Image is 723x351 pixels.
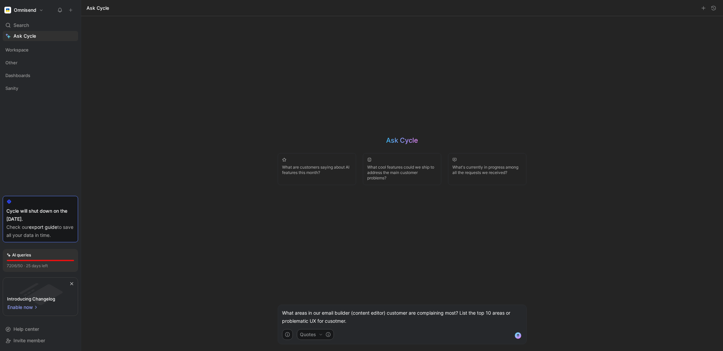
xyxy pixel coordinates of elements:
span: Invite member [13,338,45,343]
button: Enable now [7,303,39,312]
span: Search [13,21,29,29]
a: export guide [29,224,57,230]
span: What's currently in progress among all the requests we received? [452,165,522,175]
button: What's currently in progress among all the requests we received? [448,153,526,185]
span: Dashboards [5,72,30,79]
div: Search [3,20,78,30]
div: Workspace [3,45,78,55]
span: Workspace [5,46,29,53]
button: Quotes [297,329,334,340]
span: What cool features could we ship to address the main customer problems? [367,165,437,181]
div: Introducing Changelog [7,295,55,303]
span: Help center [13,326,39,332]
button: OmnisendOmnisend [3,5,45,15]
div: Other [3,58,78,70]
div: 7206/50 · 25 days left [7,262,48,269]
div: Sanity [3,83,78,93]
img: Omnisend [4,7,11,13]
button: What cool features could we ship to address the main customer problems? [363,153,441,185]
button: What are customers saying about AI features this month? [278,153,356,185]
span: Other [5,59,18,66]
img: bg-BLZuj68n.svg [9,278,72,312]
a: Ask Cycle [3,31,78,41]
div: Cycle will shut down on the [DATE]. [6,207,74,223]
div: Sanity [3,83,78,95]
div: Dashboards [3,70,78,80]
div: AI queries [7,252,31,258]
h1: Ask Cycle [87,5,109,11]
span: Sanity [5,85,18,92]
span: What are customers saying about AI features this month? [282,165,352,175]
h1: Omnisend [14,7,36,13]
div: Dashboards [3,70,78,82]
div: Help center [3,324,78,334]
div: Other [3,58,78,68]
p: What areas in our email builder (content editor) customer are complaining most? List the top 10 a... [282,309,522,325]
div: Check our to save all your data in time. [6,223,74,239]
div: Invite member [3,336,78,346]
span: Ask Cycle [13,32,36,40]
h2: Ask Cycle [386,136,418,145]
span: Enable now [7,303,34,311]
